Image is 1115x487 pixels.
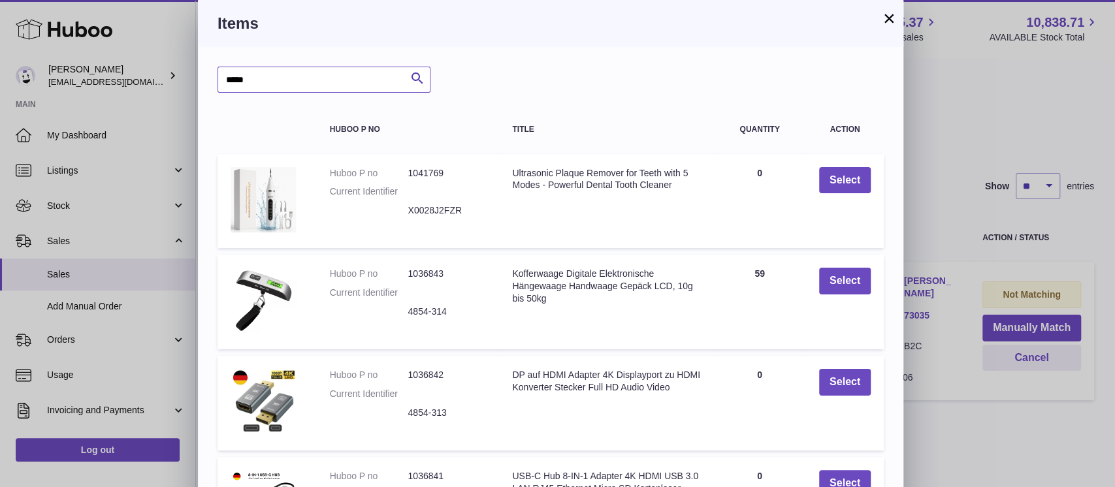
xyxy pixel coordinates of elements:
[819,369,871,396] button: Select
[512,369,700,394] div: DP auf HDMI Adapter 4K Displayport zu HDMI Konverter Stecker Full HD Audio Video
[806,112,884,147] th: Action
[408,167,486,180] dd: 1041769
[408,407,486,419] dd: 4854-313
[330,470,408,482] dt: Huboo P no
[317,112,500,147] th: Huboo P no
[819,268,871,294] button: Select
[512,268,700,305] div: Kofferwaage Digitale Elektronische Hängewaage Handwaage Gepäck LCD, 10g bis 50kg
[499,112,713,147] th: Title
[408,204,486,217] dd: X0028J2FZR
[330,268,408,280] dt: Huboo P no
[713,112,806,147] th: Quantity
[819,167,871,194] button: Select
[330,388,408,400] dt: Current Identifier
[713,255,806,349] td: 59
[231,268,296,333] img: Kofferwaage Digitale Elektronische Hängewaage Handwaage Gepäck LCD, 10g bis 50kg
[408,369,486,381] dd: 1036842
[713,154,806,249] td: 0
[408,470,486,482] dd: 1036841
[330,369,408,381] dt: Huboo P no
[231,369,296,434] img: DP auf HDMI Adapter 4K Displayport zu HDMI Konverter Stecker Full HD Audio Video
[330,167,408,180] dt: Huboo P no
[881,10,897,26] button: ×
[330,287,408,299] dt: Current Identifier
[713,356,806,450] td: 0
[512,167,700,192] div: Ultrasonic Plaque Remover for Teeth with 5 Modes - Powerful Dental Tooth Cleaner
[218,13,884,34] h3: Items
[408,306,486,318] dd: 4854-314
[408,268,486,280] dd: 1036843
[330,185,408,198] dt: Current Identifier
[231,167,296,232] img: Ultrasonic Plaque Remover for Teeth with 5 Modes - Powerful Dental Tooth Cleaner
